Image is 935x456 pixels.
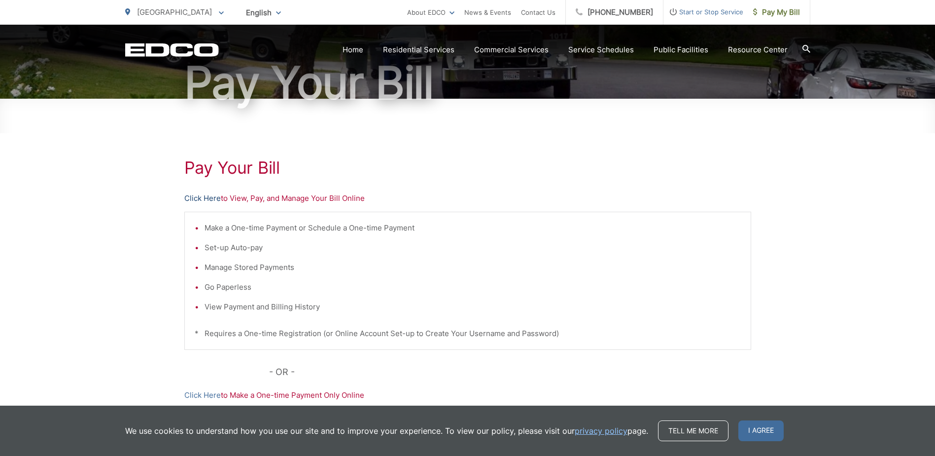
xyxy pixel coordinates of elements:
[728,44,788,56] a: Resource Center
[184,389,751,401] p: to Make a One-time Payment Only Online
[184,192,751,204] p: to View, Pay, and Manage Your Bill Online
[125,58,810,108] h1: Pay Your Bill
[184,158,751,178] h1: Pay Your Bill
[239,4,288,21] span: English
[205,301,741,313] li: View Payment and Billing History
[658,420,728,441] a: Tell me more
[521,6,555,18] a: Contact Us
[205,222,741,234] li: Make a One-time Payment or Schedule a One-time Payment
[343,44,363,56] a: Home
[205,242,741,254] li: Set-up Auto-pay
[654,44,708,56] a: Public Facilities
[184,192,221,204] a: Click Here
[195,328,741,340] p: * Requires a One-time Registration (or Online Account Set-up to Create Your Username and Password)
[407,6,454,18] a: About EDCO
[738,420,784,441] span: I agree
[205,281,741,293] li: Go Paperless
[184,389,221,401] a: Click Here
[137,7,212,17] span: [GEOGRAPHIC_DATA]
[269,365,751,380] p: - OR -
[464,6,511,18] a: News & Events
[474,44,549,56] a: Commercial Services
[753,6,800,18] span: Pay My Bill
[575,425,627,437] a: privacy policy
[383,44,454,56] a: Residential Services
[568,44,634,56] a: Service Schedules
[125,425,648,437] p: We use cookies to understand how you use our site and to improve your experience. To view our pol...
[125,43,219,57] a: EDCD logo. Return to the homepage.
[205,262,741,273] li: Manage Stored Payments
